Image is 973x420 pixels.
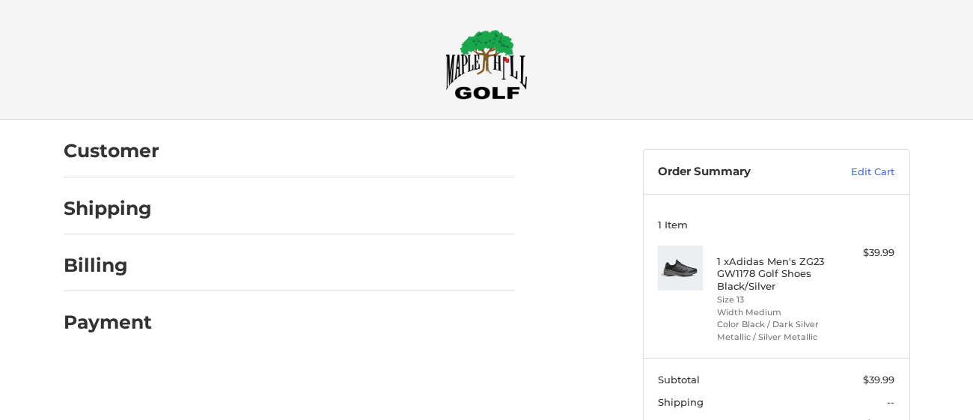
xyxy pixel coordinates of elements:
[64,139,159,162] h2: Customer
[717,255,832,292] h4: 1 x Adidas Men's ZG23 GW1178 Golf Shoes Black/Silver
[717,306,832,319] li: Width Medium
[717,318,832,343] li: Color Black / Dark Silver Metallic / Silver Metallic
[64,197,152,220] h2: Shipping
[64,254,151,277] h2: Billing
[835,246,894,261] div: $39.99
[819,165,894,180] a: Edit Cart
[658,165,819,180] h3: Order Summary
[64,311,152,334] h2: Payment
[445,29,528,100] img: Maple Hill Golf
[658,219,894,231] h3: 1 Item
[717,293,832,306] li: Size 13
